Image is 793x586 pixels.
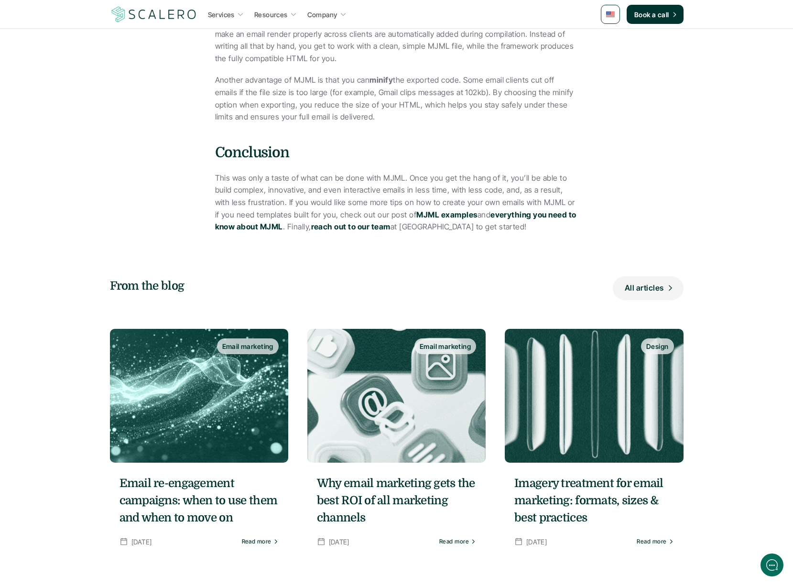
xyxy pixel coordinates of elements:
h4: Conclusion [215,142,578,163]
p: Company [307,10,337,20]
a: Why email marketing gets the best ROI of all marketing channels [317,475,476,526]
a: Read more [242,538,279,545]
button: New conversation [15,127,176,146]
a: Scalero company logo [110,6,198,23]
p: Read more [637,538,666,545]
a: Email marketing [307,329,486,463]
a: Design [505,329,683,463]
strong: minify [369,75,393,85]
h1: Hi! Welcome to Scalero. [14,46,177,62]
p: Design [646,341,669,351]
p: All articles [625,282,664,294]
iframe: gist-messenger-bubble-iframe [760,553,783,576]
p: Another advantage of MJML is that you can the exported code. Some email clients cut off emails if... [215,74,578,123]
p: Book a call [634,10,669,20]
p: This was only a taste of what can be done with MJML. Once you get the hang of it, you’ll be able ... [215,172,578,233]
a: Book a call [627,5,684,24]
p: Services [208,10,235,20]
a: Email marketing [110,329,288,463]
a: MJML examples [416,210,477,219]
a: reach out to our team [311,222,391,231]
span: We run on Gist [80,334,121,340]
h5: From the blog [110,277,244,294]
p: Read more [242,538,272,545]
p: Read more [439,538,469,545]
a: Read more [439,538,476,545]
h2: Let us know if we can help with lifecycle marketing. [14,64,177,109]
a: Imagery treatment for email marketing: formats, sizes & best practices [514,475,674,526]
a: Email re-engagement campaigns: when to use them and when to move on [119,475,279,526]
a: Read more [637,538,674,545]
span: New conversation [62,132,115,140]
p: Resources [254,10,288,20]
img: Scalero company logo [110,5,198,23]
p: [DATE] [329,536,349,548]
p: [DATE] [526,536,547,548]
p: Email marketing [420,341,471,351]
a: All articles [613,276,684,300]
p: [DATE] [131,536,152,548]
p: Email marketing [222,341,273,351]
